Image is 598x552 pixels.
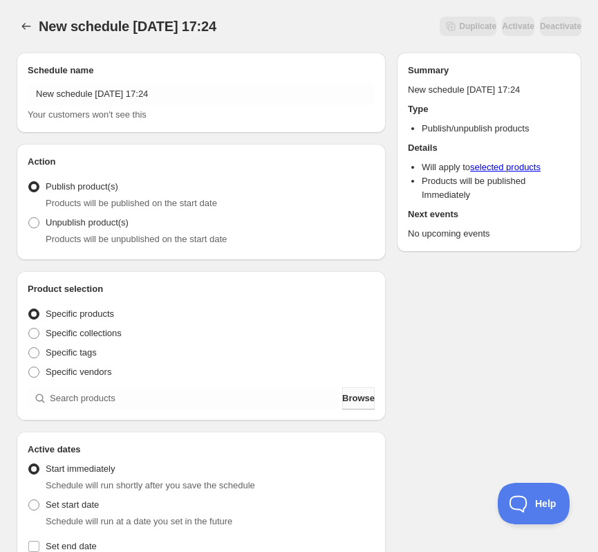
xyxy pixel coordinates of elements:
span: Set start date [46,499,99,510]
span: Unpublish product(s) [46,217,129,228]
span: Products will be unpublished on the start date [46,234,227,244]
button: Browse [342,387,375,410]
p: New schedule [DATE] 17:24 [408,83,570,97]
h2: Type [408,102,570,116]
input: Search products [50,387,339,410]
span: Start immediately [46,463,115,474]
a: selected products [470,162,541,172]
span: Schedule will run shortly after you save the schedule [46,480,255,490]
button: Schedules [17,17,36,36]
span: Specific vendors [46,367,111,377]
p: No upcoming events [408,227,570,241]
span: Schedule will run at a date you set in the future [46,516,232,526]
span: Specific tags [46,347,97,358]
h2: Details [408,141,570,155]
li: Publish/unpublish products [422,122,570,136]
h2: Schedule name [28,64,375,77]
span: Specific products [46,309,114,319]
span: Publish product(s) [46,181,118,192]
span: Set end date [46,541,97,551]
h2: Summary [408,64,570,77]
span: Specific collections [46,328,122,338]
span: Browse [342,392,375,405]
li: Will apply to [422,160,570,174]
h2: Product selection [28,282,375,296]
h2: Next events [408,208,570,221]
h2: Active dates [28,443,375,457]
span: Products will be published on the start date [46,198,217,208]
h2: Action [28,155,375,169]
li: Products will be published Immediately [422,174,570,202]
iframe: Toggle Customer Support [498,483,570,524]
span: Your customers won't see this [28,109,147,120]
span: New schedule [DATE] 17:24 [39,19,216,34]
